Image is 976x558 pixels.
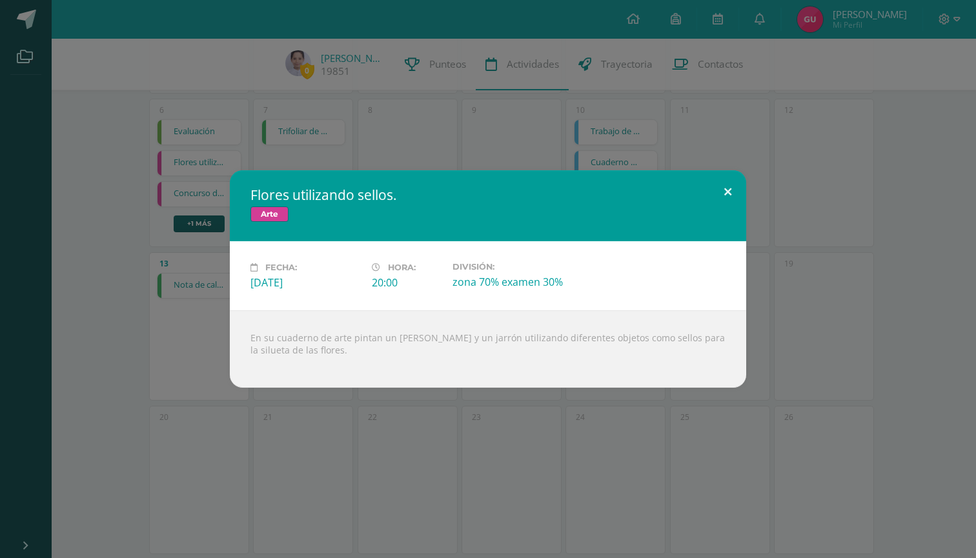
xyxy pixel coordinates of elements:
div: [DATE] [250,275,361,290]
button: Close (Esc) [709,170,746,214]
div: 20:00 [372,275,442,290]
label: División: [452,262,564,272]
span: Arte [250,206,289,222]
span: Hora: [388,263,416,272]
h2: Flores utilizando sellos. [250,186,726,204]
div: En su cuaderno de arte pintan un [PERSON_NAME] y un jarrón utilizando diferentes objetos como sel... [230,310,746,388]
div: zona 70% examen 30% [452,275,564,289]
span: Fecha: [265,263,297,272]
